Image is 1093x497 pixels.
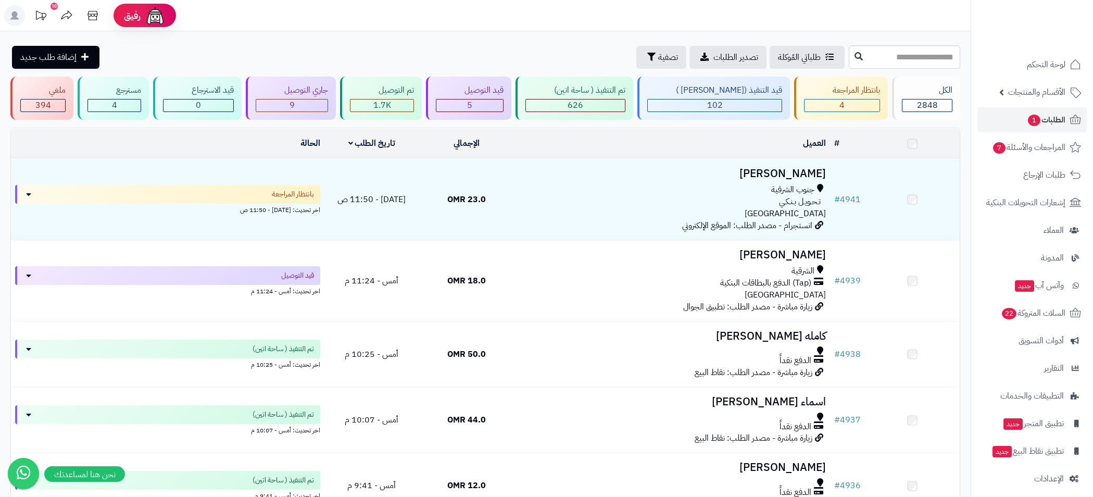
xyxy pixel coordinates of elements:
span: (Tap) الدفع بالبطاقات البنكية [720,277,811,289]
h3: اسماء [PERSON_NAME] [518,396,826,408]
div: اخر تحديث: أمس - 11:24 م [15,285,320,296]
h3: [PERSON_NAME] [518,462,826,474]
a: وآتس آبجديد [977,273,1087,298]
div: تم التوصيل [350,84,414,96]
span: الدفع نقداً [780,355,811,367]
a: مسترجع 4 [76,77,151,120]
span: 22 [1002,308,1016,319]
a: #4937 [834,414,861,426]
span: السلات المتروكة [1001,306,1065,320]
span: المدونة [1041,251,1064,265]
img: logo-2.png [1022,29,1083,51]
div: 394 [21,100,65,111]
div: قيد الاسترجاع [163,84,234,96]
a: العميل [803,137,826,150]
span: # [834,275,840,287]
div: 626 [526,100,625,111]
span: 1.7K [373,99,391,111]
div: ملغي [20,84,66,96]
a: إضافة طلب جديد [12,46,99,69]
span: قيد التوصيل [281,270,314,281]
a: لوحة التحكم [977,52,1087,77]
a: قيد الاسترجاع 0 [151,77,244,120]
a: العملاء [977,218,1087,243]
div: 5 [436,100,503,111]
a: التطبيقات والخدمات [977,383,1087,408]
h3: [PERSON_NAME] [518,168,826,180]
span: تطبيق المتجر [1002,416,1064,431]
a: الإجمالي [454,137,480,150]
span: [DATE] - 11:50 ص [337,193,406,206]
div: 4 [805,100,880,111]
div: 1704 [350,100,413,111]
div: مسترجع [87,84,141,96]
div: 0 [164,100,233,111]
a: تطبيق المتجرجديد [977,411,1087,436]
a: طلباتي المُوكلة [770,46,845,69]
span: إشعارات التحويلات البنكية [986,195,1065,210]
a: #4936 [834,479,861,492]
div: 4 [88,100,141,111]
span: 9 [290,99,295,111]
a: السلات المتروكة22 [977,301,1087,326]
a: #4939 [834,275,861,287]
span: 18.0 OMR [447,275,486,287]
span: 394 [35,99,51,111]
a: الطلبات1 [977,107,1087,132]
span: تم التنفيذ ( ساحة اتين) [253,475,314,486]
span: جديد [1015,280,1034,292]
div: الكل [902,84,952,96]
span: تـحـويـل بـنـكـي [779,196,821,208]
span: جديد [1003,418,1023,430]
div: قيد التوصيل [436,84,504,96]
a: التقارير [977,356,1087,381]
span: تصفية [658,51,678,64]
a: تم التوصيل 1.7K [338,77,424,120]
span: جنوب الشرقية [771,184,814,196]
span: تم التنفيذ ( ساحة اتين) [253,344,314,354]
span: 626 [568,99,583,111]
span: [GEOGRAPHIC_DATA] [745,207,826,220]
a: تحديثات المنصة [28,5,54,29]
span: زيارة مباشرة - مصدر الطلب: نقاط البيع [695,432,812,444]
span: التطبيقات والخدمات [1000,389,1064,403]
h3: [PERSON_NAME] [518,249,826,261]
span: 2848 [917,99,938,111]
a: #4941 [834,193,861,206]
span: لوحة التحكم [1027,57,1065,72]
a: الكل2848 [890,77,962,120]
span: 7 [993,142,1006,154]
span: # [834,348,840,361]
a: # [834,137,839,150]
a: بانتظار المراجعة 4 [792,77,890,120]
span: زيارة مباشرة - مصدر الطلب: تطبيق الجوال [683,301,812,313]
span: 44.0 OMR [447,414,486,426]
span: # [834,479,840,492]
span: # [834,414,840,426]
div: 9 [256,100,328,111]
div: جاري التوصيل [256,84,328,96]
span: 102 [707,99,723,111]
a: إشعارات التحويلات البنكية [977,190,1087,215]
div: بانتظار المراجعة [804,84,880,96]
div: تم التنفيذ ( ساحة اتين) [525,84,625,96]
h3: كامله [PERSON_NAME] [518,330,826,342]
span: أدوات التسويق [1019,333,1064,348]
span: إضافة طلب جديد [20,51,77,64]
a: تصدير الطلبات [689,46,767,69]
div: قيد التنفيذ ([PERSON_NAME] ) [647,84,782,96]
span: انستجرام - مصدر الطلب: الموقع الإلكتروني [682,219,812,232]
span: # [834,193,840,206]
span: زيارة مباشرة - مصدر الطلب: نقاط البيع [695,366,812,379]
a: تم التنفيذ ( ساحة اتين) 626 [513,77,635,120]
a: #4938 [834,348,861,361]
span: بانتظار المراجعة [272,189,314,200]
span: الشرقية [792,265,814,277]
span: الأقسام والمنتجات [1008,85,1065,100]
a: تطبيق نقاط البيعجديد [977,439,1087,464]
span: 5 [467,99,472,111]
span: أمس - 11:24 م [345,275,398,287]
span: تصدير الطلبات [713,51,758,64]
span: 1 [1028,115,1040,126]
span: 4 [839,99,845,111]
